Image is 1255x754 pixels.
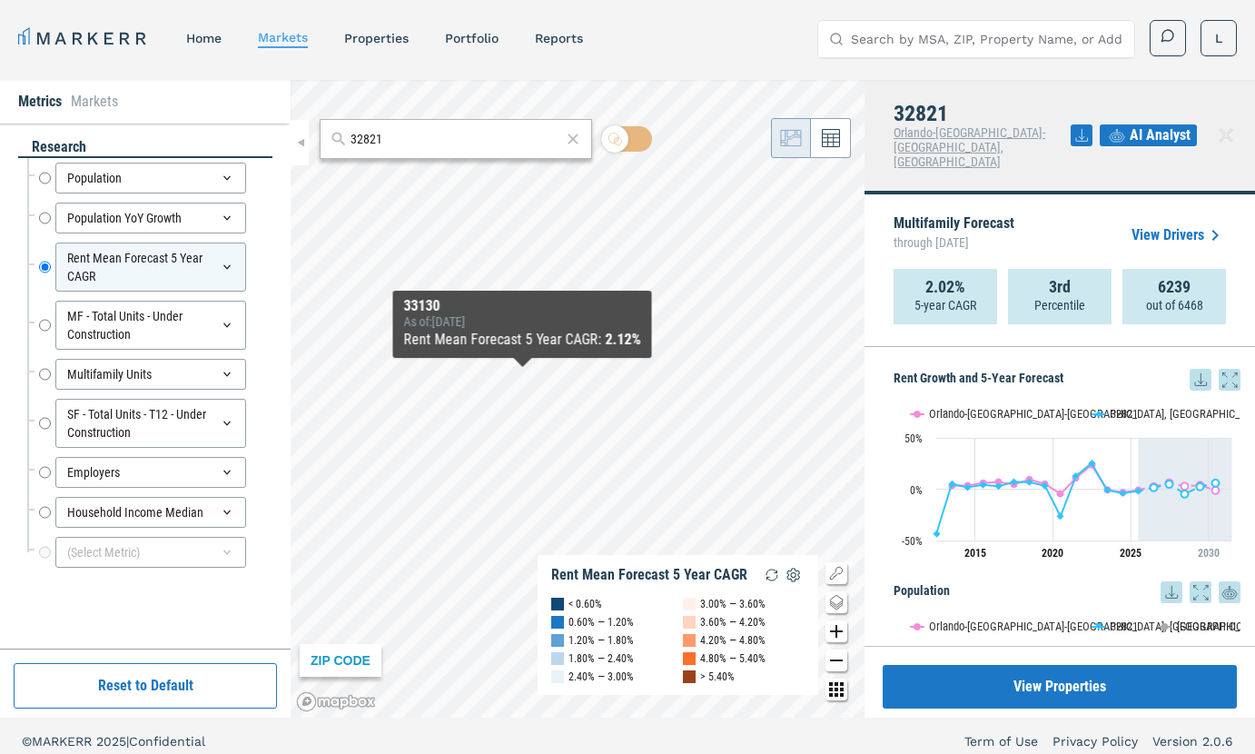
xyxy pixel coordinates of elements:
[71,91,118,113] li: Markets
[404,329,641,351] div: Rent Mean Forecast 5 Year CAGR :
[904,432,923,445] text: 50%
[568,668,634,686] div: 2.40% — 3.00%
[1158,278,1191,296] strong: 6239
[1034,296,1085,314] p: Percentile
[258,30,308,45] a: markets
[1089,460,1096,467] path: Tuesday, 28 Jun, 20:00, 25.3. 32821.
[700,631,766,650] div: 4.20% — 4.80%
[700,613,766,631] div: 3.60% — 4.20%
[783,564,805,586] img: Settings
[296,691,376,712] a: Mapbox logo
[1072,472,1080,480] path: Monday, 28 Jun, 20:00, 12.89. 32821.
[344,31,409,45] a: properties
[55,497,246,528] div: Household Income Median
[995,482,1003,490] path: Tuesday, 28 Jun, 20:00, 2.85. 32821.
[1197,482,1204,490] path: Thursday, 28 Jun, 20:00, 2.52. 32821.
[18,25,150,51] a: MARKERR
[914,296,976,314] p: 5-year CAGR
[1146,296,1203,314] p: out of 6468
[964,732,1038,750] a: Term of Use
[568,631,634,650] div: 1.20% — 1.80%
[1181,490,1189,497] path: Wednesday, 28 Jun, 20:00, -4.56. 32821.
[1198,547,1220,560] tspan: 2030
[1120,547,1141,560] tspan: 2025
[14,663,277,709] button: Reset to Default
[1042,482,1049,490] path: Friday, 28 Jun, 20:00, 3.21. 32821.
[404,298,641,314] div: 33130
[1135,487,1142,494] path: Saturday, 28 Jun, 20:00, -1.8. 32821.
[700,595,766,613] div: 3.00% — 3.60%
[55,399,246,448] div: SF - Total Units - T12 - Under Construction
[568,650,634,668] div: 1.80% — 2.40%
[825,679,847,700] button: Other options map button
[1120,490,1127,497] path: Friday, 28 Jun, 20:00, -4. 32821.
[825,620,847,642] button: Zoom in map button
[445,31,499,45] a: Portfolio
[1131,224,1226,246] a: View Drivers
[1201,20,1237,56] button: L
[851,21,1123,57] input: Search by MSA, ZIP, Property Name, or Address
[825,591,847,613] button: Change style map button
[903,645,955,658] text: 400,000,000
[1159,620,1196,633] button: Show USA
[32,734,96,749] span: MARKERR
[911,620,1073,633] button: Show Orlando-Kissimmee-Sanford, FL
[1049,278,1071,296] strong: 3rd
[55,163,246,193] div: Population
[964,547,986,560] tspan: 2015
[291,80,865,718] canvas: Map
[1212,480,1220,487] path: Friday, 28 Jun, 20:00, 5.93. 32821.
[1052,732,1138,750] a: Privacy Policy
[535,31,583,45] a: reports
[55,301,246,350] div: MF - Total Units - Under Construction
[55,537,246,568] div: (Select Metric)
[1011,478,1018,485] path: Wednesday, 28 Jun, 20:00, 6.97. 32821.
[55,243,246,292] div: Rent Mean Forecast 5 Year CAGR
[761,564,783,586] img: Reload Legend
[910,484,923,497] text: 0%
[949,480,956,487] path: Friday, 28 Jun, 20:00, 5.17. 32821.
[894,216,1014,254] p: Multifamily Forecast
[894,102,1071,125] h4: 32821
[404,298,641,351] div: Map Tooltip Content
[1166,481,1173,488] path: Monday, 28 Jun, 20:00, 4.96. 32821.
[980,481,987,489] path: Sunday, 28 Jun, 20:00, 4.14. 32821.
[894,369,1240,391] h5: Rent Growth and 5-Year Forecast
[186,31,222,45] a: home
[22,734,32,749] span: ©
[300,644,381,677] div: ZIP CODE
[55,203,246,233] div: Population YoY Growth
[1100,124,1197,146] button: AI Analyst
[894,581,1240,603] h5: Population
[825,562,847,584] button: Show/Hide Legend Map Button
[1092,620,1140,633] button: Show 32821
[568,595,602,613] div: < 0.60%
[96,734,129,749] span: 2025 |
[1104,486,1112,493] path: Wednesday, 28 Jun, 20:00, -0.78. 32821.
[1042,547,1063,560] tspan: 2020
[894,391,1240,572] div: Rent Growth and 5-Year Forecast. Highcharts interactive chart.
[911,407,1073,421] button: Show Orlando-Kissimmee-Sanford, FL
[934,531,941,538] path: Thursday, 28 Jun, 20:00, -43.65. 32821.
[55,359,246,390] div: Multifamily Units
[1151,483,1158,491] path: Sunday, 28 Jun, 20:00, 1.58. 32821.
[1152,732,1233,750] a: Version 2.0.6
[551,566,747,584] div: Rent Mean Forecast 5 Year CAGR
[1130,124,1191,146] span: AI Analyst
[894,391,1240,572] svg: Interactive chart
[1026,478,1033,485] path: Thursday, 28 Jun, 20:00, 6.94. 32821.
[404,314,641,329] div: As of : [DATE]
[55,457,246,488] div: Employers
[1212,486,1220,493] path: Friday, 28 Jun, 20:00, -1.01. Orlando-Kissimmee-Sanford, FL.
[1151,480,1220,498] g: 32821, line 4 of 4 with 5 data points.
[1092,407,1140,421] button: Show 32821
[18,137,272,158] div: research
[606,331,641,348] b: 2.12%
[902,535,923,548] text: -50%
[825,650,847,671] button: Zoom out map button
[883,665,1237,709] button: View Properties
[894,125,1045,169] span: Orlando-[GEOGRAPHIC_DATA]-[GEOGRAPHIC_DATA], [GEOGRAPHIC_DATA]
[1215,29,1222,47] span: L
[894,231,1014,254] span: through [DATE]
